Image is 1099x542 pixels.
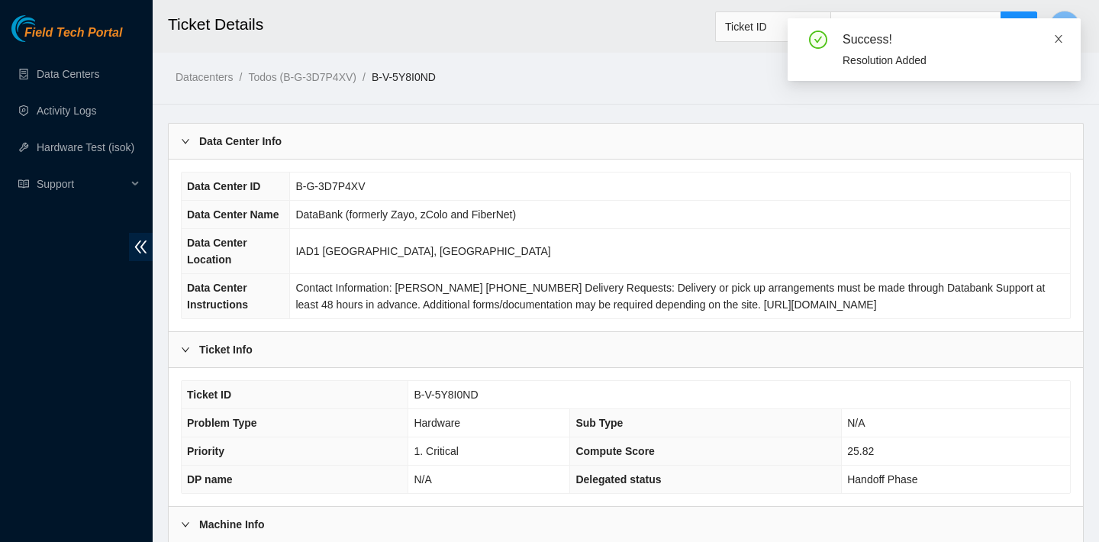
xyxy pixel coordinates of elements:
a: Activity Logs [37,105,97,117]
span: B-G-3D7P4XV [295,180,365,192]
div: Ticket Info [169,332,1083,367]
span: IAD1 [GEOGRAPHIC_DATA], [GEOGRAPHIC_DATA] [295,245,550,257]
span: Support [37,169,127,199]
span: close [1053,34,1064,44]
span: C [1060,17,1069,36]
span: N/A [847,417,865,429]
span: Sub Type [575,417,623,429]
span: right [181,520,190,529]
b: Ticket Info [199,341,253,358]
span: Data Center ID [187,180,260,192]
div: Success! [843,31,1062,49]
span: DataBank (formerly Zayo, zColo and FiberNet) [295,208,516,221]
a: B-V-5Y8I0ND [372,71,436,83]
span: Data Center Location [187,237,247,266]
input: Enter text here... [830,11,1001,42]
span: read [18,179,29,189]
span: check-circle [809,31,827,49]
button: search [1001,11,1037,42]
span: 25.82 [847,445,874,457]
span: Priority [187,445,224,457]
span: Compute Score [575,445,654,457]
span: DP name [187,473,233,486]
span: Contact Information: [PERSON_NAME] [PHONE_NUMBER] Delivery Requests: Delivery or pick up arrangem... [295,282,1045,311]
span: Field Tech Portal [24,26,122,40]
span: / [239,71,242,83]
a: Todos (B-G-3D7P4XV) [248,71,356,83]
span: N/A [414,473,431,486]
a: Akamai TechnologiesField Tech Portal [11,27,122,47]
div: Machine Info [169,507,1083,542]
a: Hardware Test (isok) [37,141,134,153]
span: Ticket ID [187,389,231,401]
div: Resolution Added [843,52,1062,69]
a: Data Centers [37,68,99,80]
span: double-left [129,233,153,261]
span: right [181,137,190,146]
span: Handoff Phase [847,473,917,486]
span: Data Center Instructions [187,282,248,311]
span: right [181,345,190,354]
button: C [1049,11,1080,41]
b: Machine Info [199,516,265,533]
span: / [363,71,366,83]
a: Datacenters [176,71,233,83]
span: 1. Critical [414,445,458,457]
span: B-V-5Y8I0ND [414,389,478,401]
span: Hardware [414,417,460,429]
span: Delegated status [575,473,661,486]
div: Data Center Info [169,124,1083,159]
span: Problem Type [187,417,257,429]
b: Data Center Info [199,133,282,150]
span: Data Center Name [187,208,279,221]
img: Akamai Technologies [11,15,77,42]
span: Ticket ID [725,15,821,38]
